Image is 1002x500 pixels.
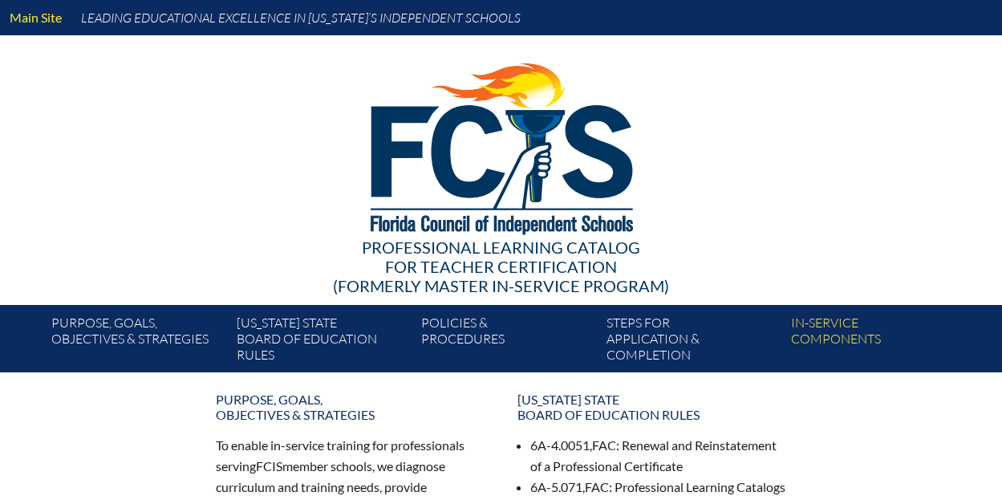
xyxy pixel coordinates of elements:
li: 6A-4.0051, : Renewal and Reinstatement of a Professional Certificate [530,435,787,477]
a: [US_STATE] StateBoard of Education rules [230,311,415,372]
a: Purpose, goals,objectives & strategies [206,385,495,429]
a: Policies &Procedures [415,311,599,372]
a: Purpose, goals,objectives & strategies [45,311,229,372]
span: for Teacher Certification [385,257,617,276]
a: Steps forapplication & completion [600,311,785,372]
img: FCISlogo221.eps [335,35,667,254]
span: FCIS [256,458,282,474]
span: FAC [585,479,609,494]
div: Professional Learning Catalog (formerly Master In-service Program) [39,238,963,295]
a: [US_STATE] StateBoard of Education rules [508,385,797,429]
li: 6A-5.071, : Professional Learning Catalogs [530,477,787,498]
span: FAC [592,437,616,453]
a: Main Site [3,6,68,28]
a: In-servicecomponents [785,311,969,372]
